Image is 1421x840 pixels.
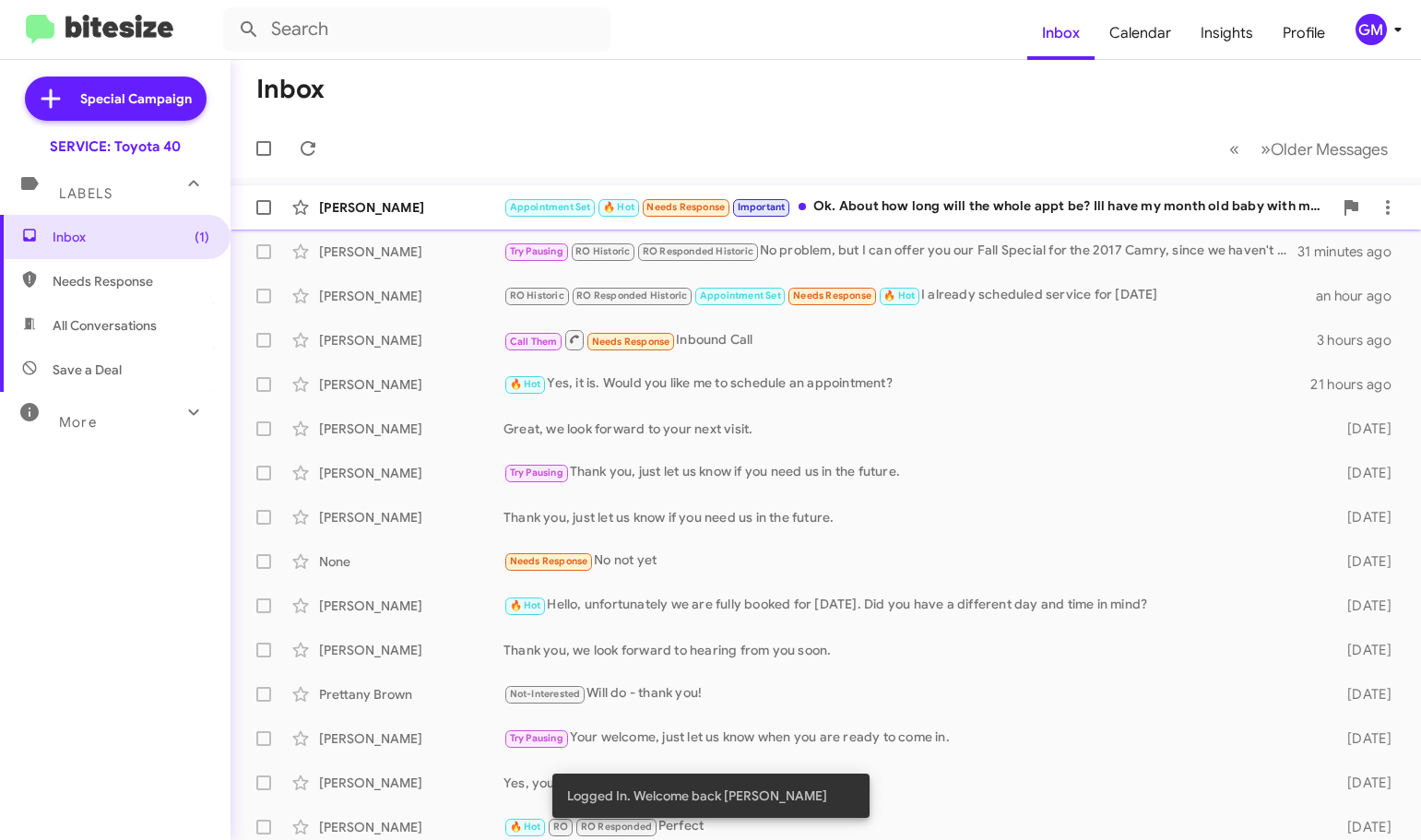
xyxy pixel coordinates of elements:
[59,185,112,202] span: Labels
[319,198,503,217] div: [PERSON_NAME]
[319,818,503,836] div: [PERSON_NAME]
[1186,6,1268,60] a: Insights
[1324,464,1406,482] div: [DATE]
[503,508,1324,526] div: Thank you, just let us know if you need us in the future.
[503,683,1324,704] div: Will do - thank you!
[1316,287,1406,305] div: an hour ago
[503,196,1332,218] div: Ok. About how long will the whole appt be? Ill have my month old baby with me so just trying to p...
[319,331,503,349] div: [PERSON_NAME]
[53,228,209,246] span: Inbox
[510,201,591,213] span: Appointment Set
[793,290,871,302] span: Needs Response
[1027,6,1095,60] a: Inbox
[1324,597,1406,615] div: [DATE]
[80,89,192,108] span: Special Campaign
[503,595,1324,616] div: Hello, unfortunately we are fully booked for [DATE]. Did you have a different day and time in mind?
[510,599,541,611] span: 🔥 Hot
[1324,818,1406,836] div: [DATE]
[503,550,1324,572] div: No not yet
[319,641,503,659] div: [PERSON_NAME]
[510,688,581,700] span: Not-Interested
[53,272,209,290] span: Needs Response
[319,243,503,261] div: [PERSON_NAME]
[1324,420,1406,438] div: [DATE]
[1218,130,1250,168] button: Previous
[510,467,563,479] span: Try Pausing
[1324,729,1406,748] div: [DATE]
[510,732,563,744] span: Try Pausing
[256,75,325,104] h1: Inbox
[1324,508,1406,526] div: [DATE]
[503,774,1324,792] div: Yes, your ToyotaCare is nationwide.
[503,373,1310,395] div: Yes, it is. Would you like me to schedule an appointment?
[646,201,725,213] span: Needs Response
[319,597,503,615] div: [PERSON_NAME]
[1317,331,1406,349] div: 3 hours ago
[1297,243,1406,261] div: 31 minutes ago
[503,641,1324,659] div: Thank you, we look forward to hearing from you soon.
[592,336,670,348] span: Needs Response
[510,555,588,567] span: Needs Response
[1095,6,1186,60] a: Calendar
[603,201,634,213] span: 🔥 Hot
[510,821,541,833] span: 🔥 Hot
[223,7,610,52] input: Search
[319,774,503,792] div: [PERSON_NAME]
[25,77,207,121] a: Special Campaign
[503,241,1297,262] div: No problem, but I can offer you our Fall Special for the 2017 Camry, since we haven't seen it for...
[50,137,181,156] div: SERVICE: Toyota 40
[567,787,827,805] span: Logged In. Welcome back [PERSON_NAME]
[195,228,209,246] span: (1)
[510,378,541,390] span: 🔥 Hot
[319,420,503,438] div: [PERSON_NAME]
[510,336,558,348] span: Call Them
[1356,14,1387,45] div: GM
[1324,685,1406,704] div: [DATE]
[1219,130,1399,168] nav: Page navigation example
[503,285,1316,306] div: I already scheduled service for [DATE]
[510,290,564,302] span: RO Historic
[643,245,753,257] span: RO Responded Historic
[1268,6,1340,60] a: Profile
[503,420,1324,438] div: Great, we look forward to your next visit.
[1271,139,1388,160] span: Older Messages
[503,462,1324,483] div: Thank you, just let us know if you need us in the future.
[576,290,687,302] span: RO Responded Historic
[1249,130,1399,168] button: Next
[319,375,503,394] div: [PERSON_NAME]
[59,414,97,431] span: More
[53,361,122,379] span: Save a Deal
[1324,552,1406,571] div: [DATE]
[1261,137,1271,160] span: »
[319,287,503,305] div: [PERSON_NAME]
[1324,774,1406,792] div: [DATE]
[1310,375,1406,394] div: 21 hours ago
[700,290,781,302] span: Appointment Set
[503,728,1324,749] div: Your welcome, just let us know when you are ready to come in.
[319,508,503,526] div: [PERSON_NAME]
[575,245,630,257] span: RO Historic
[53,316,157,335] span: All Conversations
[503,328,1317,351] div: Inbound Call
[510,245,563,257] span: Try Pausing
[319,685,503,704] div: Prettany Brown
[1324,641,1406,659] div: [DATE]
[319,552,503,571] div: None
[738,201,786,213] span: Important
[319,464,503,482] div: [PERSON_NAME]
[883,290,915,302] span: 🔥 Hot
[1340,14,1401,45] button: GM
[319,729,503,748] div: [PERSON_NAME]
[503,816,1324,837] div: Perfect
[1229,137,1239,160] span: «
